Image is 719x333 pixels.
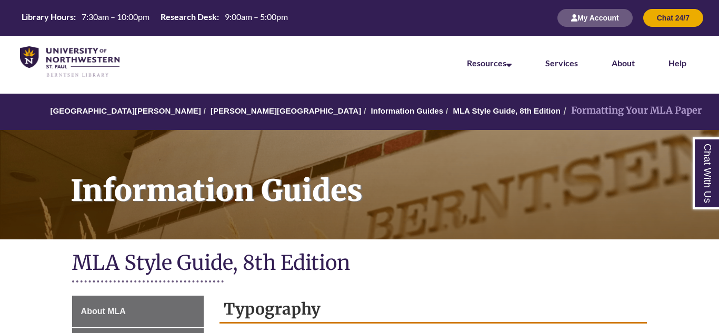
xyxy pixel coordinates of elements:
h1: MLA Style Guide, 8th Edition [72,250,647,278]
a: My Account [557,13,633,22]
span: About MLA [81,307,126,316]
a: Services [545,58,578,68]
a: [GEOGRAPHIC_DATA][PERSON_NAME] [51,106,201,115]
th: Research Desk: [156,11,221,23]
a: Help [668,58,686,68]
a: About MLA [72,296,204,327]
th: Library Hours: [17,11,77,23]
span: 7:30am – 10:00pm [82,12,149,22]
a: Chat 24/7 [643,13,703,22]
h2: Typography [219,296,647,324]
table: Hours Today [17,11,292,24]
li: Formatting Your MLA Paper [561,103,702,118]
span: 9:00am – 5:00pm [225,12,288,22]
button: Chat 24/7 [643,9,703,27]
a: [PERSON_NAME][GEOGRAPHIC_DATA] [211,106,361,115]
a: Resources [467,58,512,68]
a: About [612,58,635,68]
a: Hours Today [17,11,292,25]
h1: Information Guides [59,130,719,226]
a: Information Guides [371,106,444,115]
a: MLA Style Guide, 8th Edition [453,106,560,115]
img: UNWSP Library Logo [20,46,119,78]
button: My Account [557,9,633,27]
